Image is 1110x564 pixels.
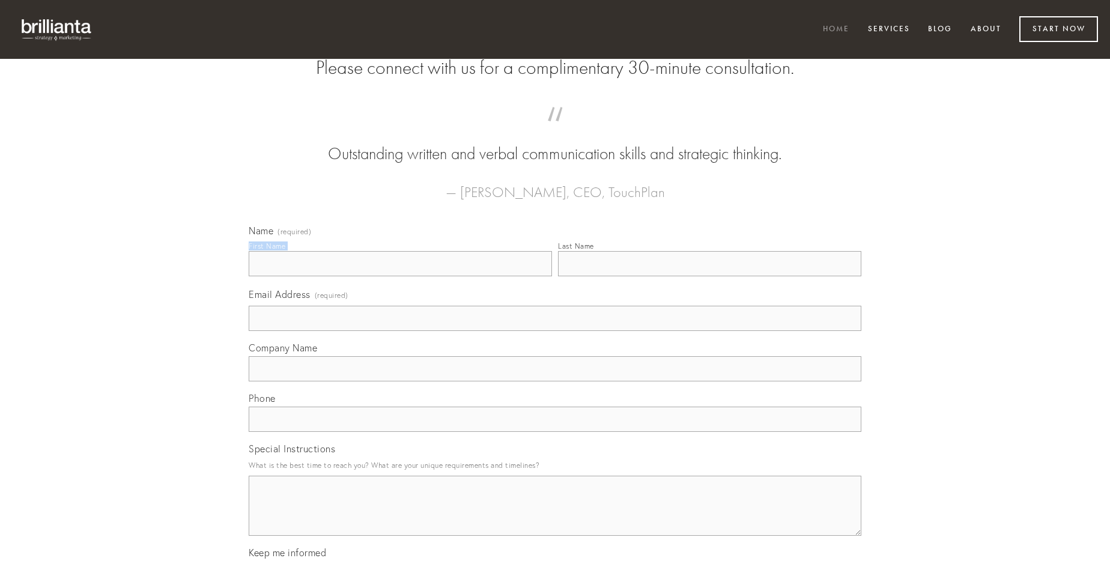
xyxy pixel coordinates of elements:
[12,12,102,47] img: brillianta - research, strategy, marketing
[277,228,311,235] span: (required)
[860,20,918,40] a: Services
[249,443,335,455] span: Special Instructions
[920,20,960,40] a: Blog
[249,342,317,354] span: Company Name
[249,225,273,237] span: Name
[315,287,348,303] span: (required)
[1019,16,1098,42] a: Start Now
[963,20,1009,40] a: About
[249,392,276,404] span: Phone
[249,547,326,559] span: Keep me informed
[268,119,842,166] blockquote: Outstanding written and verbal communication skills and strategic thinking.
[558,241,594,250] div: Last Name
[249,288,311,300] span: Email Address
[815,20,857,40] a: Home
[249,56,861,79] h2: Please connect with us for a complimentary 30-minute consultation.
[268,166,842,204] figcaption: — [PERSON_NAME], CEO, TouchPlan
[249,241,285,250] div: First Name
[268,119,842,142] span: “
[249,457,861,473] p: What is the best time to reach you? What are your unique requirements and timelines?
